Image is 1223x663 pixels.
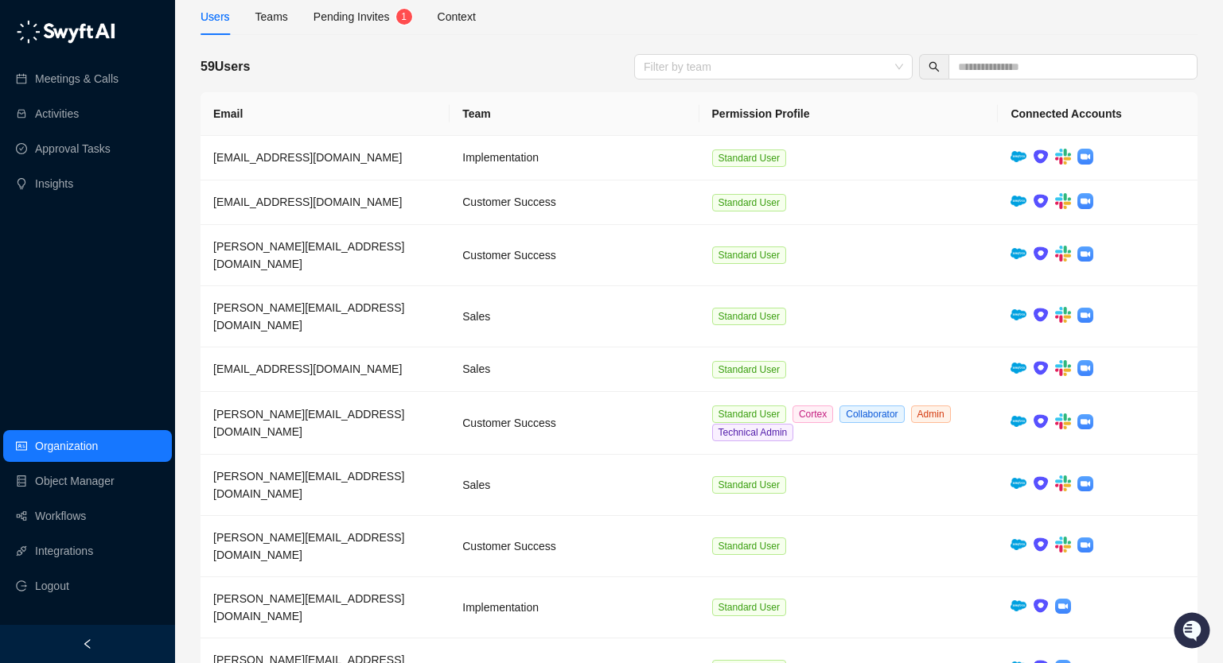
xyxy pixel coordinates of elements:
td: Implementation [450,136,699,180]
img: ix+ea6nV3o2uKgAAAABJRU5ErkJggg== [1033,537,1049,552]
span: [EMAIL_ADDRESS][DOMAIN_NAME] [213,196,402,208]
img: logo-05li4sbe.png [16,20,115,44]
span: Pending Invites [314,10,390,23]
h2: How can we help? [16,89,290,114]
img: zoom-DkfWWZB2.png [1055,599,1071,615]
th: Connected Accounts [998,92,1198,136]
span: Pylon [158,262,193,273]
span: [EMAIL_ADDRESS][DOMAIN_NAME] [213,151,402,164]
a: 📚Docs [10,216,65,245]
a: Workflows [35,500,86,532]
img: salesforce-ChMvK6Xa.png [1011,363,1026,374]
span: [PERSON_NAME][EMAIL_ADDRESS][DOMAIN_NAME] [213,592,404,622]
span: Standard User [712,599,786,616]
a: Powered byPylon [112,261,193,273]
th: Email [201,92,450,136]
span: Cortex [793,405,833,423]
th: Team [450,92,699,136]
h5: 59 Users [201,57,250,76]
img: salesforce-ChMvK6Xa.png [1011,600,1026,611]
a: Activities [35,98,79,130]
td: Customer Success [450,516,699,577]
span: 1 [401,11,407,22]
span: Collaborator [839,405,904,423]
span: Standard User [712,149,786,167]
img: slack-Cn3INd-T.png [1055,413,1071,429]
sup: 1 [396,9,412,25]
img: zoom-DkfWWZB2.png [1077,149,1093,165]
img: ix+ea6nV3o2uKgAAAABJRU5ErkJggg== [1033,360,1049,376]
span: [EMAIL_ADDRESS][DOMAIN_NAME] [213,363,402,375]
div: Teams [255,8,288,25]
span: Standard User [712,246,786,264]
img: ix+ea6nV3o2uKgAAAABJRU5ErkJggg== [1033,307,1049,323]
a: Object Manager [35,465,115,497]
img: Swyft AI [16,16,48,48]
td: Customer Success [450,180,699,225]
div: 📶 [72,224,84,237]
a: Insights [35,168,73,200]
td: Customer Success [450,392,699,455]
span: Standard User [712,361,786,378]
img: ix+ea6nV3o2uKgAAAABJRU5ErkJggg== [1033,149,1049,165]
span: [PERSON_NAME][EMAIL_ADDRESS][DOMAIN_NAME] [213,240,404,270]
img: zoom-DkfWWZB2.png [1077,360,1093,376]
img: ix+ea6nV3o2uKgAAAABJRU5ErkJggg== [1033,246,1049,262]
div: Start new chat [54,144,261,160]
span: Docs [32,223,59,238]
img: ix+ea6nV3o2uKgAAAABJRU5ErkJggg== [1033,475,1049,491]
img: salesforce-ChMvK6Xa.png [1011,196,1026,207]
img: slack-Cn3INd-T.png [1055,360,1071,376]
iframe: Open customer support [1172,611,1215,653]
img: salesforce-ChMvK6Xa.png [1011,248,1026,259]
img: 5124521997842_fc6d7dfcefe973c2e489_88.png [16,144,45,173]
span: left [82,638,93,649]
p: Welcome 👋 [16,64,290,89]
img: ix+ea6nV3o2uKgAAAABJRU5ErkJggg== [1033,413,1049,429]
img: zoom-DkfWWZB2.png [1077,476,1093,492]
a: Integrations [35,535,93,567]
img: salesforce-ChMvK6Xa.png [1011,539,1026,550]
img: zoom-DkfWWZB2.png [1077,414,1093,430]
td: Customer Success [450,225,699,286]
img: slack-Cn3INd-T.png [1055,246,1071,262]
img: slack-Cn3INd-T.png [1055,193,1071,209]
img: ix+ea6nV3o2uKgAAAABJRU5ErkJggg== [1033,598,1049,614]
span: Standard User [712,405,786,423]
img: zoom-DkfWWZB2.png [1077,246,1093,262]
div: We're available if you need us! [54,160,201,173]
img: zoom-DkfWWZB2.png [1077,537,1093,553]
span: search [929,61,940,72]
img: salesforce-ChMvK6Xa.png [1011,478,1026,489]
img: slack-Cn3INd-T.png [1055,149,1071,165]
img: zoom-DkfWWZB2.png [1077,308,1093,324]
img: zoom-DkfWWZB2.png [1077,193,1093,209]
span: [PERSON_NAME][EMAIL_ADDRESS][DOMAIN_NAME] [213,531,404,561]
span: [PERSON_NAME][EMAIL_ADDRESS][DOMAIN_NAME] [213,470,404,500]
span: Standard User [712,194,786,211]
a: Meetings & Calls [35,63,119,95]
td: Implementation [450,577,699,638]
button: Start new chat [271,149,290,168]
img: salesforce-ChMvK6Xa.png [1011,309,1026,320]
img: salesforce-ChMvK6Xa.png [1011,151,1026,162]
th: Permission Profile [699,92,999,136]
a: 📶Status [65,216,129,245]
img: slack-Cn3INd-T.png [1055,307,1071,323]
div: 📚 [16,224,29,237]
span: Status [88,223,123,238]
img: slack-Cn3INd-T.png [1055,475,1071,491]
span: Technical Admin [712,424,794,441]
span: Standard User [712,308,786,325]
div: Context [438,8,476,25]
a: Approval Tasks [35,133,111,165]
div: Users [201,8,230,25]
a: Organization [35,430,98,462]
img: slack-Cn3INd-T.png [1055,537,1071,552]
td: Sales [450,347,699,392]
td: Sales [450,286,699,347]
span: [PERSON_NAME][EMAIL_ADDRESS][DOMAIN_NAME] [213,301,404,331]
img: salesforce-ChMvK6Xa.png [1011,416,1026,427]
span: Standard User [712,476,786,494]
